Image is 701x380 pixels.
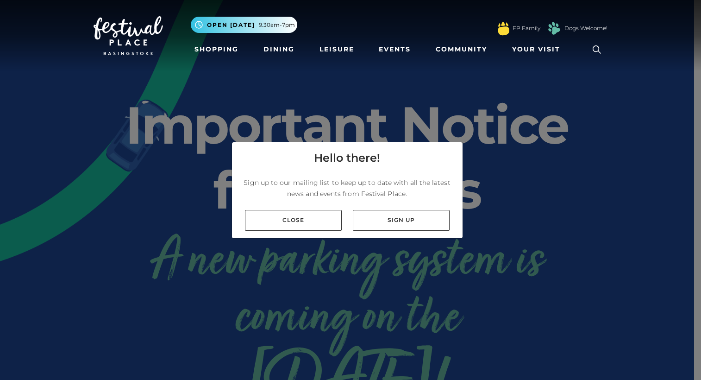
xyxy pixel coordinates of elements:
a: Leisure [316,41,358,58]
p: Sign up to our mailing list to keep up to date with all the latest news and events from Festival ... [239,177,455,199]
a: Shopping [191,41,242,58]
a: Dogs Welcome! [564,24,607,32]
a: Events [375,41,414,58]
span: 9.30am-7pm [259,21,295,29]
a: FP Family [513,24,540,32]
a: Dining [260,41,298,58]
a: Community [432,41,491,58]
span: Open [DATE] [207,21,255,29]
a: Sign up [353,210,450,231]
h4: Hello there! [314,150,380,166]
button: Open [DATE] 9.30am-7pm [191,17,297,33]
img: Festival Place Logo [94,16,163,55]
a: Close [245,210,342,231]
span: Your Visit [512,44,560,54]
a: Your Visit [508,41,569,58]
